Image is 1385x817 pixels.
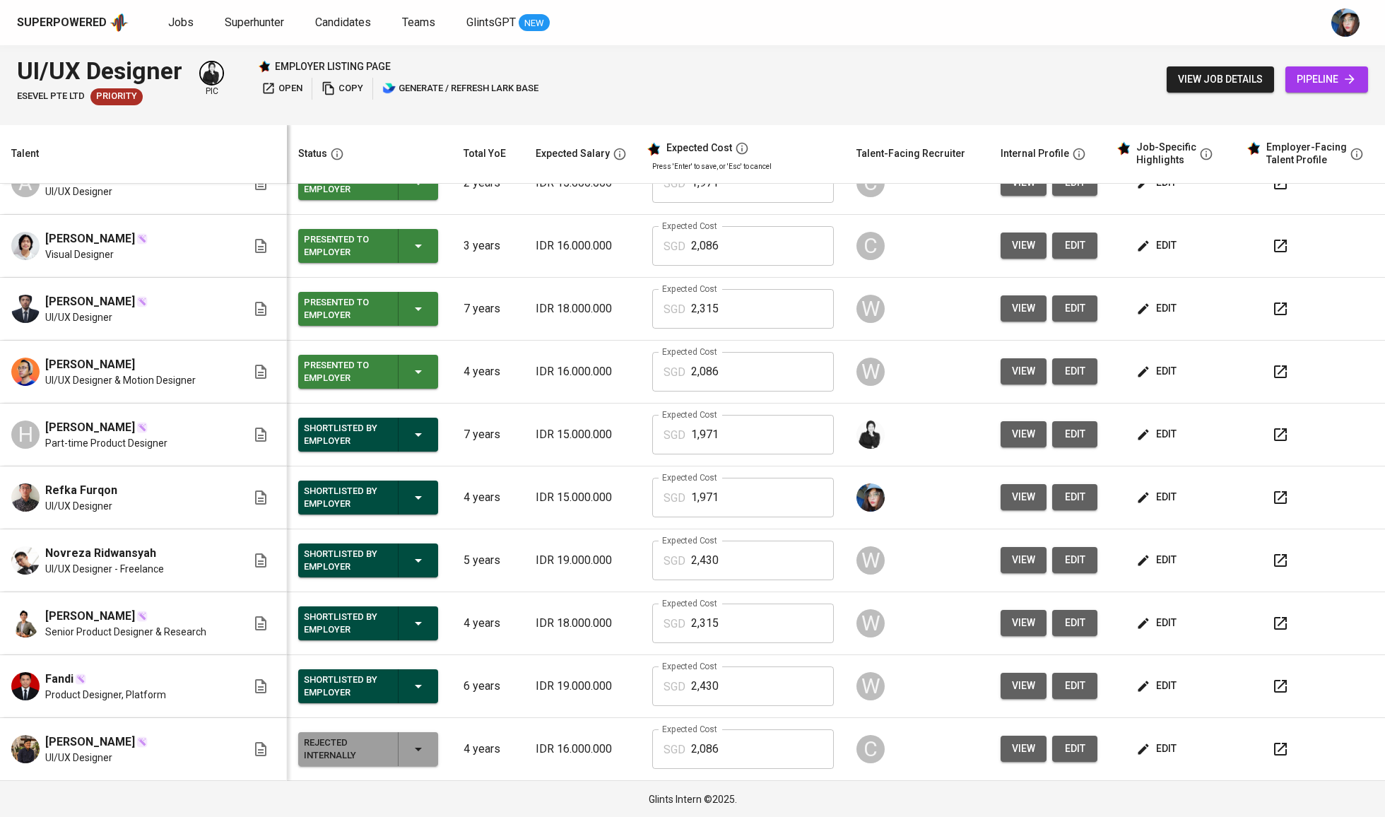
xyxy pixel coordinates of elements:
[11,546,40,575] img: Novreza Ridwansyah
[225,16,284,29] span: Superhunter
[1012,740,1035,758] span: view
[1285,66,1368,93] a: pipeline
[45,751,112,765] span: UI/UX Designer
[1001,233,1047,259] button: view
[536,552,629,569] p: IDR 19.000.000
[1063,551,1086,569] span: edit
[1063,677,1086,695] span: edit
[45,310,112,324] span: UI/UX Designer
[1001,736,1047,762] button: view
[45,688,166,702] span: Product Designer, Platform
[1052,547,1097,573] button: edit
[17,15,107,31] div: Superpowered
[1052,358,1097,384] button: edit
[318,78,367,100] button: copy
[536,615,629,632] p: IDR 18.000.000
[1052,421,1097,447] button: edit
[1133,673,1182,699] button: edit
[136,422,148,433] img: magic_wand.svg
[1001,145,1069,163] div: Internal Profile
[45,545,156,562] span: Novreza Ridwansyah
[45,373,196,387] span: UI/UX Designer & Motion Designer
[1063,237,1086,254] span: edit
[11,358,40,386] img: Rayan AFIF
[298,355,438,389] button: Presented to Employer
[136,296,148,307] img: magic_wand.svg
[1133,295,1182,322] button: edit
[45,436,167,450] span: Part-time Product Designer
[1052,295,1097,322] button: edit
[168,14,196,32] a: Jobs
[402,14,438,32] a: Teams
[304,482,387,513] div: Shortlisted by Employer
[856,609,885,637] div: W
[298,145,327,163] div: Status
[1012,237,1035,254] span: view
[664,616,685,633] p: SGD
[11,232,40,260] img: Hafizhan Alghazi
[199,61,224,98] div: pic
[382,81,538,97] span: generate / refresh lark base
[856,295,885,323] div: W
[304,545,387,576] div: Shortlisted by Employer
[1012,363,1035,380] span: view
[1139,740,1177,758] span: edit
[536,489,629,506] p: IDR 15.000.000
[225,14,287,32] a: Superhunter
[1052,484,1097,510] button: edit
[1331,8,1360,37] img: diazagista@glints.com
[1012,677,1035,695] span: view
[304,230,387,261] div: Presented to Employer
[856,672,885,700] div: W
[136,233,148,245] img: magic_wand.svg
[666,142,732,155] div: Expected Cost
[1001,673,1047,699] button: view
[304,419,387,450] div: Shortlisted by Employer
[464,426,513,443] p: 7 years
[11,295,40,323] img: Andrian SYAHRONI
[464,300,513,317] p: 7 years
[90,90,143,103] span: Priority
[1133,484,1182,510] button: edit
[664,741,685,758] p: SGD
[1167,66,1274,93] button: view job details
[664,175,685,192] p: SGD
[1133,421,1182,447] button: edit
[1001,484,1047,510] button: view
[464,678,513,695] p: 6 years
[664,490,685,507] p: SGD
[1139,551,1177,569] span: edit
[258,78,306,100] a: open
[45,562,164,576] span: UI/UX Designer - Freelance
[304,608,387,639] div: Shortlisted by Employer
[402,16,435,29] span: Teams
[298,606,438,640] button: Shortlisted by Employer
[664,364,685,381] p: SGD
[45,247,114,261] span: Visual Designer
[275,59,391,74] p: employer listing page
[45,482,117,499] span: Refka Furqon
[1063,614,1086,632] span: edit
[1052,736,1097,762] button: edit
[519,16,550,30] span: NEW
[664,553,685,570] p: SGD
[322,81,363,97] span: copy
[856,483,885,512] img: diazagista@glints.com
[45,734,135,751] span: [PERSON_NAME]
[464,615,513,632] p: 4 years
[1139,300,1177,317] span: edit
[45,230,135,247] span: [PERSON_NAME]
[1012,300,1035,317] span: view
[1012,425,1035,443] span: view
[647,142,661,156] img: glints_star.svg
[856,145,965,163] div: Talent-Facing Recruiter
[1139,425,1177,443] span: edit
[1052,233,1097,259] a: edit
[315,16,371,29] span: Candidates
[652,161,835,172] p: Press 'Enter' to save, or 'Esc' to cancel
[298,292,438,326] button: Presented to Employer
[856,735,885,763] div: C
